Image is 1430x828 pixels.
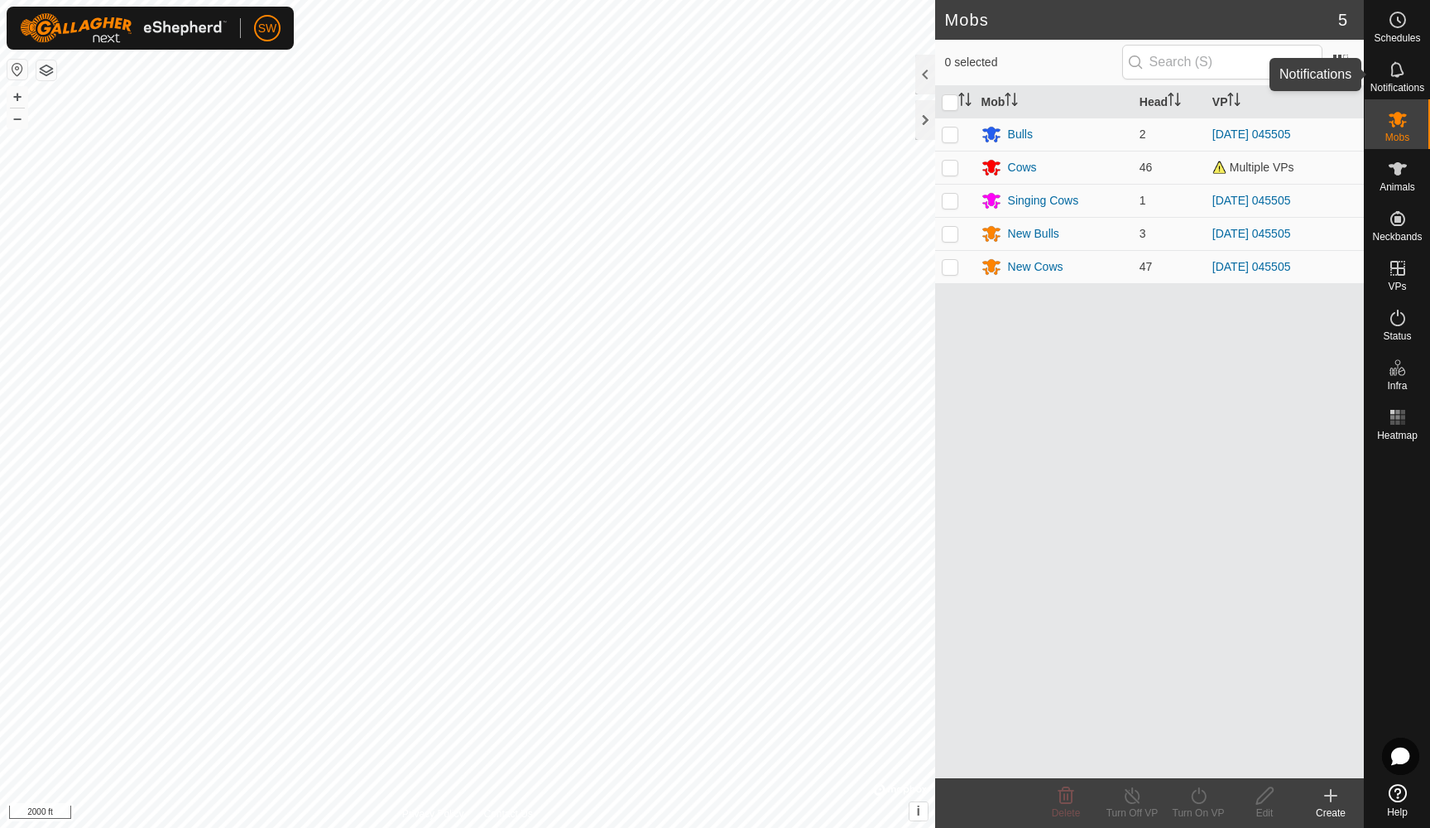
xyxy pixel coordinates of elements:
span: Status [1383,331,1411,341]
a: [DATE] 045505 [1212,194,1291,207]
span: Neckbands [1372,232,1422,242]
span: Heatmap [1377,431,1418,440]
span: 2 [1140,128,1146,141]
a: Privacy Policy [402,806,464,821]
span: Help [1387,807,1408,817]
div: Edit [1231,806,1298,821]
span: VPs [1388,282,1406,291]
span: 0 selected [945,54,1122,71]
h2: Mobs [945,10,1338,30]
span: Animals [1380,182,1415,192]
p-sorticon: Activate to sort [1168,95,1181,108]
div: New Cows [1008,258,1063,276]
a: [DATE] 045505 [1212,128,1291,141]
button: Reset Map [7,60,27,79]
span: Schedules [1374,33,1420,43]
span: SW [258,20,277,37]
span: Infra [1387,381,1407,391]
a: [DATE] 045505 [1212,227,1291,240]
button: i [909,802,928,821]
a: Help [1365,777,1430,824]
th: VP [1206,86,1364,118]
th: Mob [975,86,1133,118]
span: 5 [1338,7,1347,32]
a: [DATE] 045505 [1212,260,1291,273]
div: New Bulls [1008,225,1059,243]
span: i [916,804,919,818]
span: 46 [1140,161,1153,174]
button: Map Layers [36,60,56,80]
div: Cows [1008,159,1037,176]
button: – [7,108,27,128]
th: Head [1133,86,1206,118]
img: Gallagher Logo [20,13,227,43]
div: Create [1298,806,1364,821]
div: Bulls [1008,126,1033,143]
span: Notifications [1370,83,1424,93]
span: Multiple VPs [1212,161,1294,174]
p-sorticon: Activate to sort [958,95,972,108]
input: Search (S) [1122,45,1322,79]
p-sorticon: Activate to sort [1227,95,1240,108]
p-sorticon: Activate to sort [1005,95,1018,108]
span: 1 [1140,194,1146,207]
span: 47 [1140,260,1153,273]
span: 3 [1140,227,1146,240]
div: Turn Off VP [1099,806,1165,821]
span: Delete [1052,807,1081,819]
span: Mobs [1385,132,1409,142]
div: Turn On VP [1165,806,1231,821]
a: Contact Us [483,806,532,821]
div: Singing Cows [1008,192,1079,209]
button: + [7,87,27,107]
